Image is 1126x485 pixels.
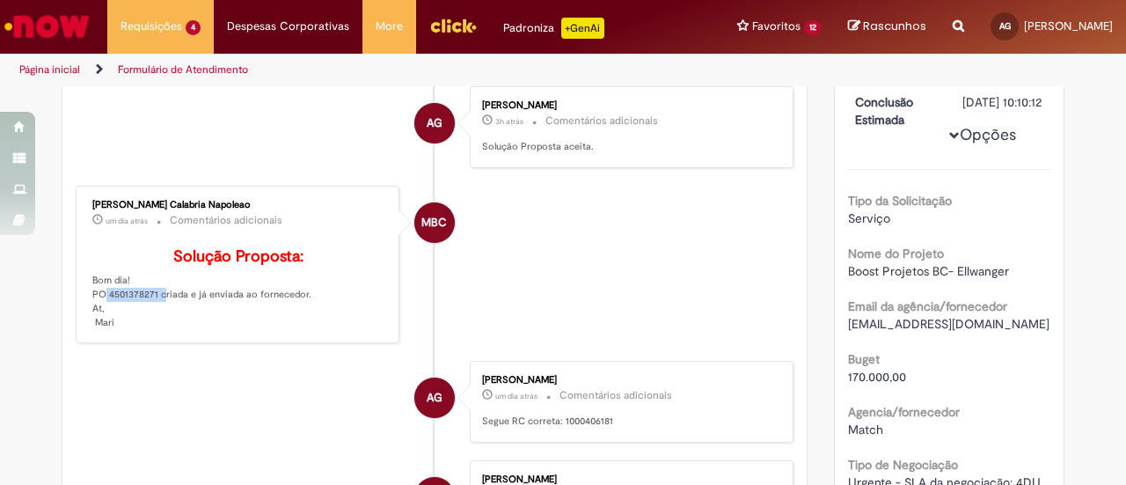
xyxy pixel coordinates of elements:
b: Buget [848,351,880,367]
a: Rascunhos [848,18,926,35]
a: Formulário de Atendimento [118,62,248,77]
b: Tipo de Negociação [848,457,958,473]
p: +GenAi [561,18,604,39]
span: um dia atrás [495,391,537,401]
b: Email da agência/fornecedor [848,298,1007,314]
span: [EMAIL_ADDRESS][DOMAIN_NAME] [848,316,1049,332]
p: Bom dia! PO 4501378271 criada e já enviada ao fornecedor. At, Mari [92,248,385,330]
span: Serviço [848,210,890,226]
span: Despesas Corporativas [227,18,349,35]
span: 3h atrás [495,116,523,127]
span: Boost Projetos BC- Ellwanger [848,263,1009,279]
span: um dia atrás [106,216,148,226]
small: Comentários adicionais [545,114,658,129]
span: Favoritos [752,18,801,35]
b: Nome do Projeto [848,246,944,261]
span: Rascunhos [863,18,926,34]
small: Comentários adicionais [559,388,672,403]
b: Tipo da Solicitação [848,193,952,209]
a: Página inicial [19,62,80,77]
div: [PERSON_NAME] [482,474,775,485]
span: 4 [186,20,201,35]
time: 28/08/2025 15:28:11 [495,116,523,127]
div: Padroniza [503,18,604,39]
span: MBC [421,202,447,244]
small: Comentários adicionais [170,213,282,228]
b: Solução Proposta: [173,246,303,267]
span: 170.000,00 [848,369,906,385]
div: [PERSON_NAME] Calabria Napoleao [92,200,385,210]
p: Segue RC correta: 1000406181 [482,415,775,429]
span: AG [999,20,1011,32]
span: More [376,18,403,35]
p: Solução Proposta aceita. [482,140,775,154]
span: AG [427,102,442,144]
span: Requisições [121,18,182,35]
img: click_logo_yellow_360x200.png [429,12,477,39]
div: [PERSON_NAME] [482,100,775,111]
img: ServiceNow [2,9,92,44]
time: 27/08/2025 10:43:03 [106,216,148,226]
span: 12 [804,20,822,35]
span: AG [427,377,442,419]
b: Agencia/fornecedor [848,404,960,420]
span: Match [848,422,883,437]
div: Aurelio Henrique Rodrigues Gomes [414,378,455,418]
div: Mariana Bracher Calabria Napoleao [414,202,455,243]
div: Aurelio Henrique Rodrigues Gomes [414,103,455,143]
ul: Trilhas de página [13,54,737,86]
span: [PERSON_NAME] [1024,18,1113,33]
dt: Conclusão Estimada [842,93,950,129]
div: [DATE] 10:10:12 [962,93,1044,111]
div: [PERSON_NAME] [482,375,775,386]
